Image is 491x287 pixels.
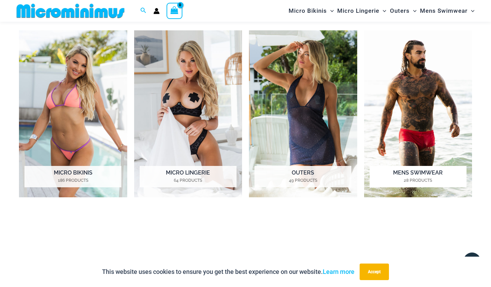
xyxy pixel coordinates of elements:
[14,3,127,19] img: MM SHOP LOGO FLAT
[254,177,351,184] mark: 49 Products
[102,267,354,277] p: This website uses cookies to ensure you get the best experience on our website.
[364,30,472,198] img: Mens Swimwear
[337,2,379,20] span: Micro Lingerie
[134,30,242,198] a: Visit product category Micro Lingerie
[24,177,121,184] mark: 186 Products
[287,2,335,20] a: Micro BikinisMenu ToggleMenu Toggle
[360,264,389,280] button: Accept
[286,1,477,21] nav: Site Navigation
[19,216,472,267] iframe: TrustedSite Certified
[370,177,467,184] mark: 28 Products
[289,2,327,20] span: Micro Bikinis
[153,8,160,14] a: Account icon link
[140,177,237,184] mark: 64 Products
[420,2,468,20] span: Mens Swimwear
[254,166,351,187] h2: Outers
[323,268,354,275] a: Learn more
[410,2,417,20] span: Menu Toggle
[335,2,388,20] a: Micro LingerieMenu ToggleMenu Toggle
[24,166,121,187] h2: Micro Bikinis
[388,2,418,20] a: OutersMenu ToggleMenu Toggle
[249,30,357,198] a: Visit product category Outers
[468,2,474,20] span: Menu Toggle
[19,30,127,198] a: Visit product category Micro Bikinis
[167,3,182,19] a: View Shopping Cart, empty
[327,2,334,20] span: Menu Toggle
[134,30,242,198] img: Micro Lingerie
[249,30,357,198] img: Outers
[379,2,386,20] span: Menu Toggle
[418,2,476,20] a: Mens SwimwearMenu ToggleMenu Toggle
[364,30,472,198] a: Visit product category Mens Swimwear
[140,166,237,187] h2: Micro Lingerie
[390,2,410,20] span: Outers
[370,166,467,187] h2: Mens Swimwear
[140,7,147,15] a: Search icon link
[19,30,127,198] img: Micro Bikinis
